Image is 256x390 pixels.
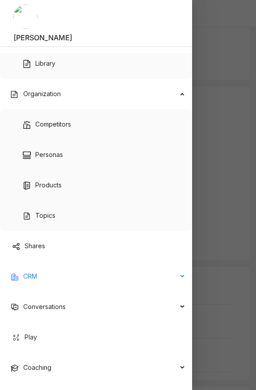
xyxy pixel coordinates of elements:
[23,181,62,189] a: Products
[12,242,45,250] a: Shares
[23,364,51,371] span: Coaching
[12,333,37,341] a: Play
[23,212,55,219] a: Topics
[23,90,61,97] span: Organization
[23,151,63,158] a: Personas
[23,59,55,67] a: Library
[23,303,66,310] span: Conversations
[23,120,71,128] a: Competitors
[13,4,38,29] img: 671209acaf585a2378d5d1f7
[13,33,179,42] div: [PERSON_NAME]
[23,272,37,280] span: CRM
